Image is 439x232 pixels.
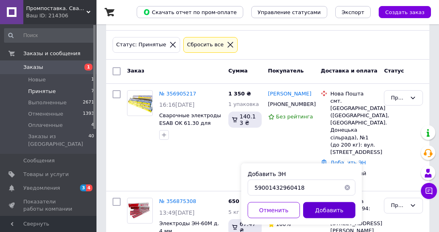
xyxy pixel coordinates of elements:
span: Оплаченные [28,122,63,129]
span: Выполненные [28,99,67,106]
input: Поиск [4,28,95,43]
button: Управление статусами [251,6,327,18]
label: Добавить ЭН [248,171,286,177]
span: Без рейтинга [276,114,313,120]
span: 1 [84,64,92,70]
button: Отменить [248,202,300,218]
div: 140.13 ₴ [228,112,262,128]
span: 13:49[DATE] [159,209,195,216]
span: Заказ [127,68,144,74]
span: Скачать отчет по пром-оплате [143,8,237,16]
span: Сумма [228,68,248,74]
button: Создать заказ [379,6,431,18]
div: Принят [391,201,406,210]
div: Статус: Принятые [115,41,168,49]
span: Заказы из [GEOGRAPHIC_DATA] [28,133,88,147]
span: 5 кг [228,209,239,215]
a: Фото товару [127,90,153,116]
span: Принятые [28,88,56,95]
a: Сварочные электроды ESAB OK 61.30 для сварки нержавейки 1.5, 2.5 [159,112,221,141]
button: Добавить [303,202,355,218]
button: Экспорт [335,6,371,18]
button: Скачать отчет по пром-оплате [137,6,243,18]
div: Принят [391,94,406,102]
div: Нова Пошта [330,90,378,97]
span: Статус [384,68,404,74]
span: Экспорт [342,9,364,15]
div: [PHONE_NUMBER] [267,99,309,110]
button: Очистить [339,180,355,196]
span: Сообщения [23,157,55,164]
div: Ваш ID: 214306 [26,12,96,19]
span: 2671 [83,99,94,106]
a: № 356875308 [159,198,196,204]
span: Уведомления [23,184,60,192]
span: 7 [91,88,94,95]
span: Доставка и оплата [321,68,377,74]
span: Покупатель [268,68,304,74]
span: 1 упаковка [228,101,259,107]
img: Фото товару [127,202,152,220]
span: 1 [91,76,94,83]
span: 1 350 ₴ [228,91,251,97]
span: 40 [88,133,94,147]
a: [PERSON_NAME] [268,90,312,98]
span: Создать заказ [385,9,425,15]
span: Заказы [23,64,43,71]
span: 3 [80,184,86,191]
div: смт. [GEOGRAPHIC_DATA] ([GEOGRAPHIC_DATA], [GEOGRAPHIC_DATA]. Донецька сільрада), №1 (до 200 кг):... [330,97,378,156]
button: Чат с покупателем [421,183,437,199]
a: Создать заказ [371,9,431,15]
img: Фото товару [127,93,152,113]
span: Отмененные [28,110,63,118]
div: Сбросить все [185,41,225,49]
span: 650 ₴ [228,198,246,204]
a: Добавить ЭН [330,159,366,166]
span: 1393 [83,110,94,118]
span: 16:16[DATE] [159,101,195,108]
span: Управление статусами [258,9,321,15]
span: Товары и услуги [23,171,69,178]
a: Фото товару [127,198,153,224]
span: Промпоставка. Сварочные материалы и оборудование в Украине [26,5,86,12]
span: 4 [86,184,92,191]
span: 4 [91,122,94,129]
span: Показатели работы компании [23,198,74,213]
a: № 356905217 [159,91,196,97]
span: Новые [28,76,46,83]
span: Заказы и сообщения [23,50,80,57]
